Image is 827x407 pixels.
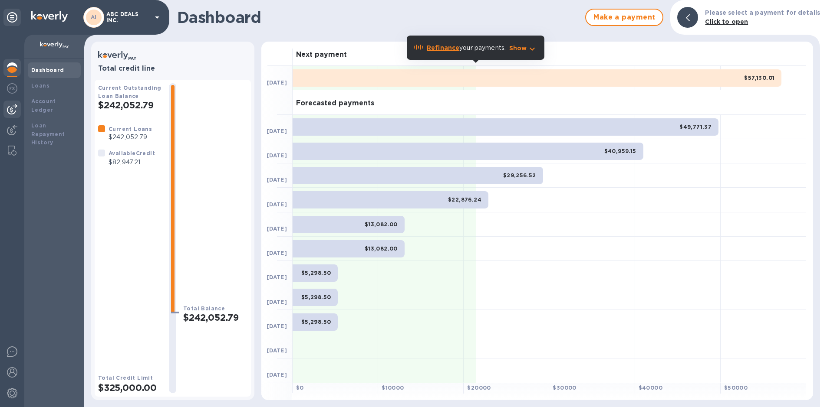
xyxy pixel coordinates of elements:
[679,124,712,130] b: $49,771.37
[109,150,155,156] b: Available Credit
[267,250,287,256] b: [DATE]
[448,196,481,203] b: $22,876.24
[267,176,287,183] b: [DATE]
[365,245,398,252] b: $13,082.00
[106,11,150,23] p: ABC DEALS INC.
[593,12,656,23] span: Make a payment
[267,274,287,280] b: [DATE]
[98,85,161,99] b: Current Outstanding Loan Balance
[639,384,662,391] b: $ 40000
[296,51,347,59] h3: Next payment
[267,299,287,305] b: [DATE]
[301,294,331,300] b: $5,298.50
[31,122,65,146] b: Loan Repayment History
[267,128,287,134] b: [DATE]
[301,319,331,325] b: $5,298.50
[427,44,459,51] b: Refinance
[177,8,581,26] h1: Dashboard
[705,18,748,25] b: Click to open
[31,11,68,22] img: Logo
[91,14,97,20] b: AI
[267,79,287,86] b: [DATE]
[301,270,331,276] b: $5,298.50
[109,126,152,132] b: Current Loans
[296,384,304,391] b: $ 0
[382,384,404,391] b: $ 10000
[267,225,287,232] b: [DATE]
[604,148,636,154] b: $40,959.15
[267,371,287,378] b: [DATE]
[365,221,398,228] b: $13,082.00
[31,82,49,89] b: Loans
[296,99,374,107] h3: Forecasted payments
[705,9,820,16] b: Please select a payment for details
[267,152,287,159] b: [DATE]
[98,382,162,393] h2: $325,000.00
[744,75,774,81] b: $57,130.01
[3,9,21,26] div: Unpin categories
[503,172,536,179] b: $29,256.52
[98,100,162,111] h2: $242,052.79
[267,201,287,208] b: [DATE]
[427,43,506,52] p: your payments.
[724,384,748,391] b: $ 50000
[509,44,537,52] button: Show
[98,374,153,381] b: Total Credit Limit
[267,347,287,354] b: [DATE]
[585,9,663,26] button: Make a payment
[98,65,247,73] h3: Total credit line
[183,312,247,323] h2: $242,052.79
[467,384,491,391] b: $ 20000
[109,158,155,167] p: $82,947.21
[553,384,576,391] b: $ 30000
[109,133,152,142] p: $242,052.79
[31,98,56,113] b: Account Ledger
[509,44,527,52] p: Show
[31,67,64,73] b: Dashboard
[267,323,287,329] b: [DATE]
[183,305,225,312] b: Total Balance
[7,83,17,94] img: Foreign exchange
